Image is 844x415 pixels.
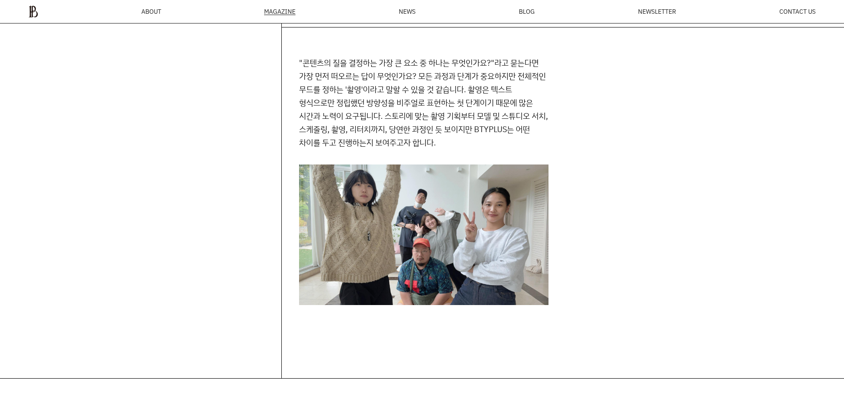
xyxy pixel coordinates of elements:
[299,56,548,149] p: "콘텐츠의 질을 결정하는 가장 큰 요소 중 하나는 무엇인가요?"라고 묻는다면 가장 먼저 떠오르는 답이 무엇인가요? 모든 과정과 단계가 중요하지만 전체적인 무드를 정하는 '촬영...
[779,8,816,15] a: CONTACT US
[28,5,38,18] img: ba379d5522eb3.png
[299,164,548,305] img: ae593b7d4a7f2.jpg
[264,8,296,15] div: MAGAZINE
[399,8,416,15] a: NEWS
[519,8,535,15] a: BLOG
[638,8,676,15] a: NEWSLETTER
[141,8,161,15] a: ABOUT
